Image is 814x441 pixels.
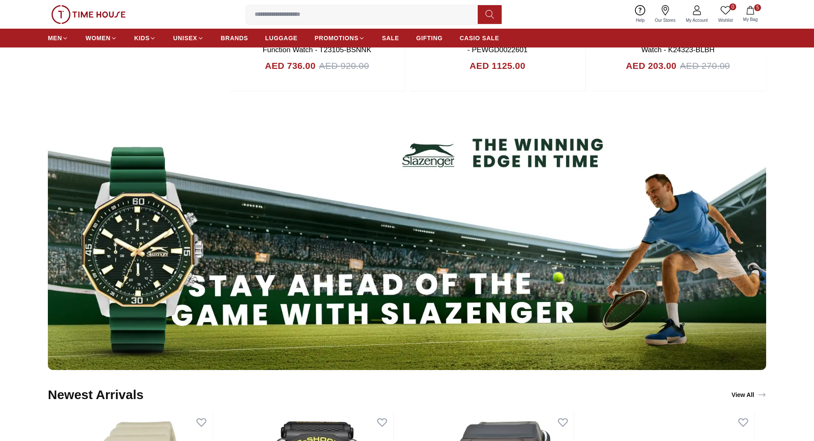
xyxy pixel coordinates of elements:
span: 5 [754,4,761,11]
img: ... [51,5,126,24]
img: ... [48,100,766,370]
a: View All [730,389,768,401]
span: Help [632,17,648,24]
a: BRANDS [221,30,248,46]
span: Our Stores [652,17,679,24]
span: PROMOTIONS [314,34,359,42]
a: Our Stores [650,3,681,25]
a: 0Wishlist [713,3,738,25]
span: My Bag [740,16,761,23]
button: 5My Bag [738,4,763,24]
a: MEN [48,30,68,46]
span: 0 [729,3,736,10]
span: KIDS [134,34,150,42]
h4: AED 203.00 [626,59,676,73]
span: AED 920.00 [319,59,369,73]
span: AED 270.00 [680,59,730,73]
span: SALE [382,34,399,42]
a: WOMEN [85,30,117,46]
span: GIFTING [416,34,443,42]
a: SALE [382,30,399,46]
a: PROMOTIONS [314,30,365,46]
a: CASIO SALE [460,30,500,46]
h4: AED 736.00 [265,59,315,73]
span: UNISEX [173,34,197,42]
a: Help [631,3,650,25]
h2: Newest Arrivals [48,387,144,403]
span: Wishlist [715,17,736,24]
a: GIFTING [416,30,443,46]
span: MEN [48,34,62,42]
a: LUGGAGE [265,30,298,46]
a: KIDS [134,30,156,46]
span: BRANDS [221,34,248,42]
span: LUGGAGE [265,34,298,42]
a: UNISEX [173,30,203,46]
span: My Account [682,17,711,24]
span: CASIO SALE [460,34,500,42]
span: WOMEN [85,34,111,42]
h4: AED 1125.00 [470,59,525,73]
